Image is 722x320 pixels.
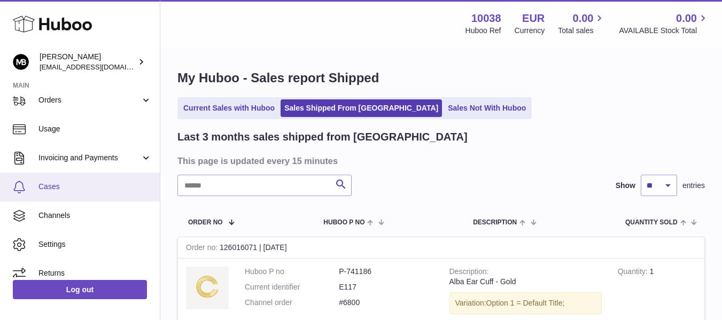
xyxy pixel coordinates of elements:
h1: My Huboo - Sales report Shipped [177,69,705,87]
span: Orders [38,95,141,105]
span: Total sales [558,26,605,36]
strong: 10038 [471,11,501,26]
span: Invoicing and Payments [38,153,141,163]
span: Cases [38,182,152,192]
div: Alba Ear Cuff - Gold [449,277,602,287]
a: Current Sales with Huboo [180,99,278,117]
div: Huboo Ref [465,26,501,36]
strong: EUR [522,11,545,26]
h2: Last 3 months sales shipped from [GEOGRAPHIC_DATA] [177,130,468,144]
span: Returns [38,268,152,278]
dt: Current identifier [245,282,339,292]
span: Description [473,219,517,226]
img: hi@margotbardot.com [13,54,29,70]
a: 0.00 AVAILABLE Stock Total [619,11,709,36]
span: 0.00 [676,11,697,26]
div: 126016071 | [DATE] [178,237,704,259]
span: Quantity Sold [625,219,678,226]
span: entries [682,181,705,191]
span: Order No [188,219,223,226]
a: Log out [13,280,147,299]
strong: Quantity [618,267,650,278]
span: Settings [38,239,152,249]
span: [EMAIL_ADDRESS][DOMAIN_NAME] [40,63,157,71]
span: 0.00 [573,11,594,26]
dd: E117 [339,282,433,292]
span: AVAILABLE Stock Total [619,26,709,36]
span: Channels [38,210,152,221]
a: Sales Not With Huboo [444,99,530,117]
dt: Channel order [245,298,339,308]
img: Untitleddesign-2023-03-21T210515.596.png [186,267,229,309]
div: Currency [515,26,545,36]
div: Variation: [449,292,602,314]
span: Huboo P no [323,219,364,226]
span: Option 1 = Default Title; [486,299,565,307]
dt: Huboo P no [245,267,339,277]
strong: Description [449,267,489,278]
span: Usage [38,124,152,134]
h3: This page is updated every 15 minutes [177,155,702,167]
dd: #6800 [339,298,433,308]
a: Sales Shipped From [GEOGRAPHIC_DATA] [281,99,442,117]
a: 0.00 Total sales [558,11,605,36]
strong: Order no [186,243,220,254]
dd: P-741186 [339,267,433,277]
div: [PERSON_NAME] [40,52,136,72]
label: Show [616,181,635,191]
